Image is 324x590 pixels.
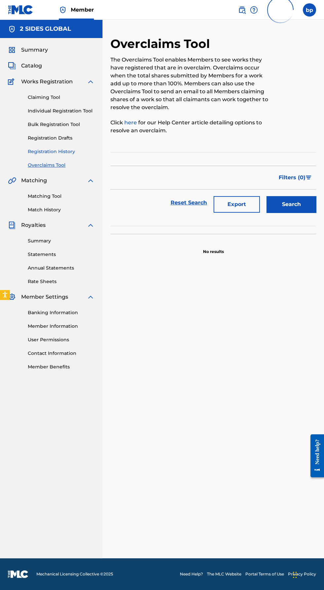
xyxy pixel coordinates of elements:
a: Reset Search [167,195,210,210]
div: Help [250,3,258,17]
h2: Overclaims Tool [110,36,213,51]
img: expand [87,78,95,86]
iframe: Resource Center [305,429,324,483]
span: Member [71,6,94,14]
img: expand [87,221,95,229]
a: Rate Sheets [28,278,95,285]
img: Member Settings [8,293,16,301]
a: Banking Information [28,309,95,316]
img: Works Registration [8,78,17,86]
img: Summary [8,46,16,54]
a: Claiming Tool [28,94,95,101]
a: Annual Statements [28,265,95,272]
a: Member Benefits [28,363,95,370]
a: Statements [28,251,95,258]
a: SummarySummary [8,46,48,54]
img: Top Rightsholder [59,6,67,14]
button: Filters (0) [275,169,316,186]
a: Overclaims Tool [28,162,95,169]
a: Bulk Registration Tool [28,121,95,128]
a: Registration History [28,148,95,155]
span: Works Registration [21,78,73,86]
span: Member Settings [21,293,68,301]
span: Matching [21,177,47,185]
img: Catalog [8,62,16,70]
img: filter [306,176,311,180]
a: The MLC Website [207,571,241,577]
a: CatalogCatalog [8,62,42,70]
a: Member Information [28,323,95,330]
img: expand [87,177,95,185]
div: Drag [293,565,297,585]
a: Privacy Policy [288,571,316,577]
a: Need Help? [180,571,203,577]
a: Contact Information [28,350,95,357]
div: User Menu [303,3,316,17]
a: Individual Registration Tool [28,107,95,114]
a: here [124,119,138,126]
img: Matching [8,177,16,185]
button: Search [266,196,316,213]
a: User Permissions [28,336,95,343]
iframe: Chat Widget [291,558,324,590]
img: logo [8,570,28,578]
img: search [238,6,246,14]
span: Mechanical Licensing Collective © 2025 [36,571,113,577]
img: help [250,6,258,14]
img: Royalties [8,221,16,229]
p: The Overclaims Tool enables Members to see works they have registered that are in overclaim. Over... [110,56,269,111]
span: Summary [21,46,48,54]
a: Public Search [238,3,246,17]
span: Catalog [21,62,42,70]
button: Export [214,196,260,213]
a: Portal Terms of Use [245,571,284,577]
span: Filters ( 0 ) [279,174,305,182]
a: Registration Drafts [28,135,95,142]
a: Match History [28,206,95,213]
form: Search Form [110,162,316,216]
a: Summary [28,237,95,244]
img: MLC Logo [8,5,33,15]
h5: 2 SIDES GLOBAL [20,25,71,33]
img: expand [87,293,95,301]
p: No results [203,241,224,255]
a: Matching Tool [28,193,95,200]
p: Click for our Help Center article detailing options to resolve an overclaim. [110,119,269,135]
span: Royalties [21,221,46,229]
img: Accounts [8,25,16,33]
